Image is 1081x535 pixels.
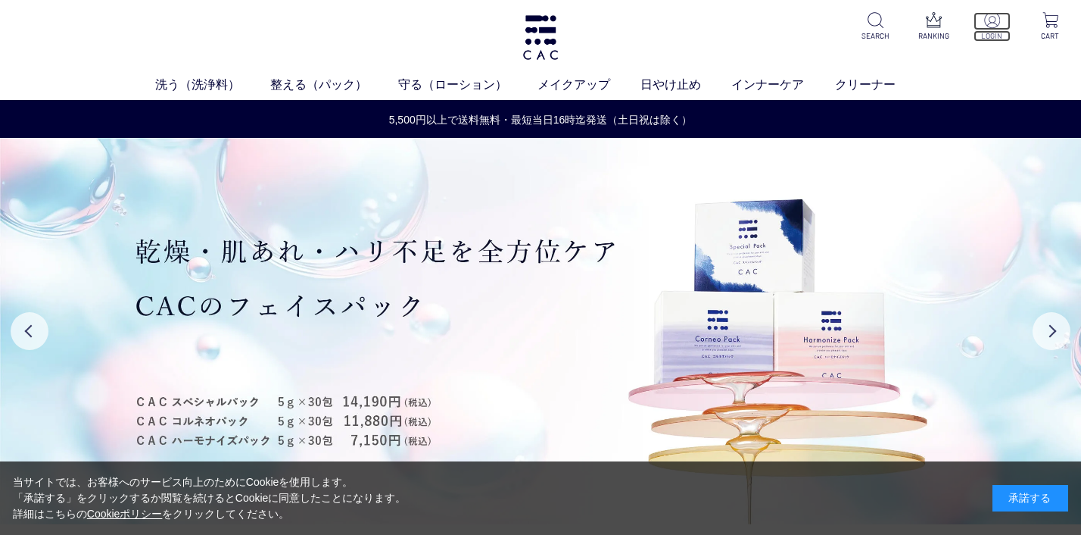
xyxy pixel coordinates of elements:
button: Previous [11,312,48,350]
div: 承諾する [992,485,1068,512]
div: 当サイトでは、お客様へのサービス向上のためにCookieを使用します。 「承諾する」をクリックするか閲覧を続けるとCookieに同意したことになります。 詳細はこちらの をクリックしてください。 [13,474,407,522]
p: LOGIN [974,30,1011,42]
a: インナーケア [731,75,834,93]
a: CART [1032,12,1069,42]
img: logo [521,15,560,60]
a: SEARCH [857,12,894,42]
p: SEARCH [857,30,894,42]
a: LOGIN [974,12,1011,42]
a: 守る（ローション） [398,75,537,93]
a: 洗う（洗浄料） [155,75,270,93]
a: 5,500円以上で送料無料・最短当日16時迄発送（土日祝は除く） [1,112,1080,128]
p: RANKING [915,30,952,42]
button: Next [1033,312,1070,350]
a: メイクアップ [537,75,640,93]
a: クリーナー [835,75,926,93]
a: RANKING [915,12,952,42]
a: 整える（パック） [270,75,397,93]
a: Cookieポリシー [87,508,163,520]
a: 日やけ止め [640,75,731,93]
p: CART [1032,30,1069,42]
